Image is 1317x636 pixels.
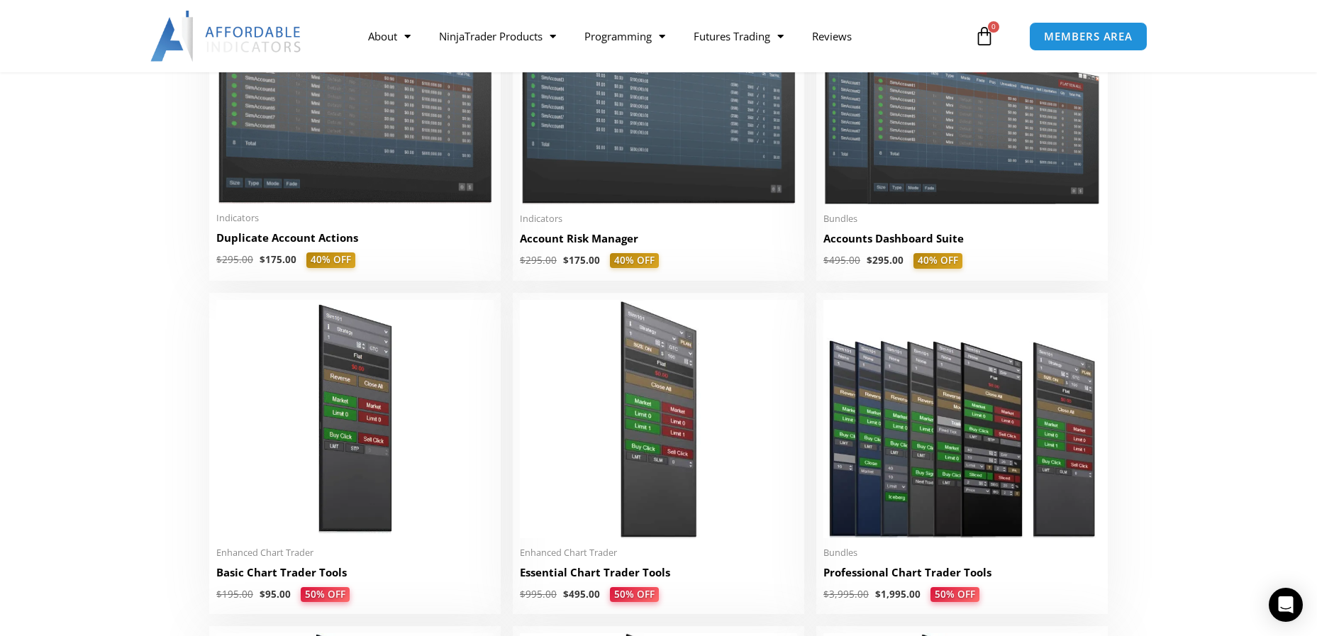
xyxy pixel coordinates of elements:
span: $ [823,254,829,267]
span: $ [216,588,222,601]
span: Enhanced Chart Trader [520,547,797,559]
span: $ [875,588,881,601]
img: Essential Chart Trader Tools [520,300,797,538]
h2: Account Risk Manager [520,231,797,246]
a: Programming [570,20,679,52]
span: Indicators [520,213,797,225]
a: About [354,20,425,52]
a: NinjaTrader Products [425,20,570,52]
bdi: 1,995.00 [875,588,921,601]
a: Professional Chart Trader Tools [823,565,1101,587]
h2: Basic Chart Trader Tools [216,565,494,580]
span: $ [260,588,265,601]
span: $ [563,588,569,601]
bdi: 295.00 [867,254,904,267]
bdi: 175.00 [563,254,600,267]
h2: Professional Chart Trader Tools [823,565,1101,580]
span: 40% OFF [306,252,355,268]
bdi: 95.00 [260,588,291,601]
span: $ [260,253,265,266]
span: $ [563,254,569,267]
span: Bundles [823,213,1101,225]
a: Futures Trading [679,20,798,52]
span: 40% OFF [610,253,659,269]
h2: Essential Chart Trader Tools [520,565,797,580]
a: Basic Chart Trader Tools [216,565,494,587]
span: Enhanced Chart Trader [216,547,494,559]
span: Bundles [823,547,1101,559]
bdi: 3,995.00 [823,588,869,601]
span: $ [823,588,829,601]
bdi: 995.00 [520,588,557,601]
span: $ [216,253,222,266]
bdi: 295.00 [520,254,557,267]
a: 0 [953,16,1016,57]
img: BasicTools [216,300,494,538]
bdi: 495.00 [563,588,600,601]
nav: Menu [354,20,971,52]
span: MEMBERS AREA [1044,31,1133,42]
div: Open Intercom Messenger [1269,588,1303,622]
span: $ [520,254,526,267]
span: $ [520,588,526,601]
h2: Duplicate Account Actions [216,230,494,245]
bdi: 195.00 [216,588,253,601]
a: MEMBERS AREA [1029,22,1147,51]
a: Reviews [798,20,866,52]
a: Account Risk Manager [520,231,797,253]
img: LogoAI | Affordable Indicators – NinjaTrader [150,11,303,62]
span: Indicators [216,212,494,224]
span: 0 [988,21,999,33]
bdi: 495.00 [823,254,860,267]
a: Essential Chart Trader Tools [520,565,797,587]
h2: Accounts Dashboard Suite [823,231,1101,246]
span: 40% OFF [913,253,962,269]
bdi: 175.00 [260,253,296,266]
span: $ [867,254,872,267]
img: ProfessionalToolsBundlePage [823,300,1101,538]
span: 50% OFF [301,587,350,603]
bdi: 295.00 [216,253,253,266]
a: Duplicate Account Actions [216,230,494,252]
span: 50% OFF [930,587,979,603]
a: Accounts Dashboard Suite [823,231,1101,253]
span: 50% OFF [610,587,659,603]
